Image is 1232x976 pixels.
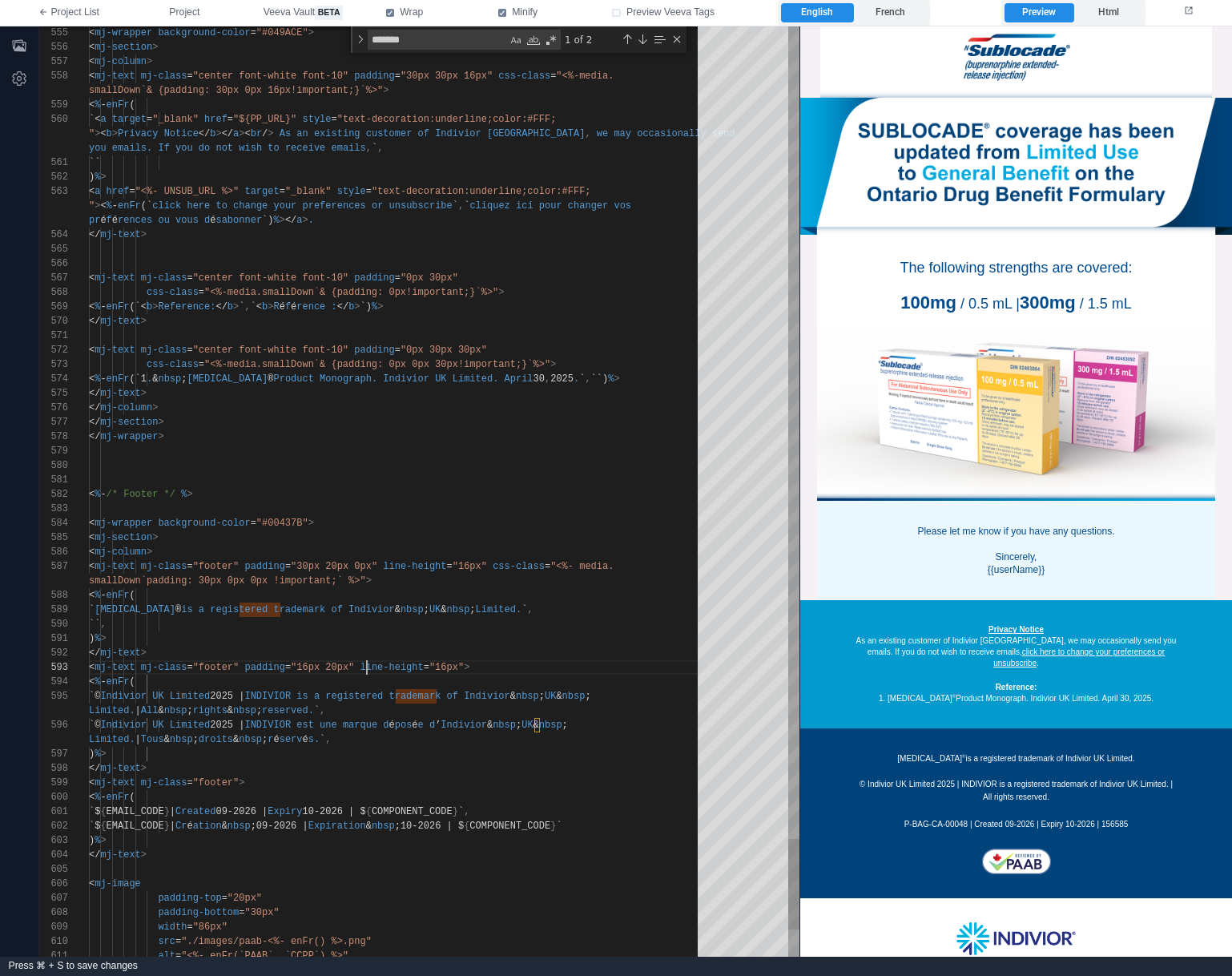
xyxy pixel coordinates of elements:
[39,54,68,69] div: 557
[39,26,68,40] div: 555
[505,373,533,385] span: April
[377,85,383,96] span: "
[89,489,95,500] span: <
[285,186,332,197] span: "_blank"
[372,186,591,197] span: "text-decoration:underline;color:#FFF;
[210,215,215,226] span: é
[158,301,215,313] span: Reference:
[800,26,1232,957] iframe: preview
[233,301,239,313] span: >
[377,301,383,313] span: >
[152,200,181,212] span: click
[285,301,291,313] span: f
[498,71,550,82] span: css-class
[89,316,100,327] span: </
[585,373,590,385] span: ,
[100,431,158,442] span: mj-wrapper
[193,621,364,641] a: click here to change your preferences or unsubscribe
[188,599,244,607] a: Privacy Notice
[147,373,152,385] span: .
[39,444,68,458] div: 579
[100,114,106,125] span: a
[400,6,423,20] span: Wrap
[533,373,545,385] span: 30
[614,128,631,139] span: may
[89,186,95,197] span: <
[550,373,574,385] span: 2025
[89,272,95,284] span: <
[348,301,354,313] span: b
[251,128,262,139] span: br
[187,71,192,82] span: =
[39,242,68,256] div: 565
[100,171,106,183] span: >
[95,489,100,500] span: %
[332,114,337,125] span: =
[418,128,429,139] span: of
[158,373,181,385] span: nbsp
[141,200,152,212] span: (`
[262,215,273,226] span: `)
[1005,3,1073,22] label: Preview
[95,99,100,111] span: %
[574,373,579,385] span: .
[568,200,608,212] span: changer
[39,430,68,444] div: 578
[233,128,239,139] span: a
[39,343,68,357] div: 572
[141,71,187,82] span: mj-class
[135,186,240,197] span: "<%- UNSUB_URL %>"
[353,26,368,53] div: Toggle Replace
[100,128,106,139] span: <
[550,359,556,370] span: >
[579,373,585,385] span: `
[39,473,68,487] div: 581
[193,345,348,356] span: "center font-white font-10"
[39,314,68,329] div: 570
[187,373,268,385] span: [MEDICAL_DATA]
[100,402,152,413] span: mj-column
[89,128,95,139] span: "
[268,143,279,154] span: to
[169,6,199,20] span: Project
[239,301,244,313] span: `
[314,128,360,139] span: existing
[453,373,499,385] span: Limited.
[141,388,147,399] span: >
[39,112,68,127] div: 560
[89,431,100,442] span: </
[337,114,557,125] span: "text-decoration:underline;color:#FFF;
[89,171,95,183] span: )
[39,69,68,83] div: 558
[256,27,308,38] span: "#049ACE"
[264,6,343,20] span: Veeva Vault
[280,186,285,197] span: =
[251,301,262,313] span: `<
[855,3,927,22] label: French
[199,128,210,139] span: </
[354,272,394,284] span: padding
[107,301,130,313] span: enFr
[39,401,68,415] div: 576
[25,232,408,250] div: The following strengths are covered:
[244,128,250,139] span: <
[273,215,279,226] span: %
[268,373,273,385] span: ®
[147,359,199,370] span: css-class
[296,128,308,139] span: an
[89,373,95,385] span: <
[100,301,106,313] span: -
[118,200,141,212] span: enFr
[210,128,215,139] span: b
[401,272,458,284] span: "0px 30px"
[525,32,542,48] div: Match Whole Word (⌥⌘W)
[39,228,68,242] div: 564
[636,33,649,46] div: Next Match (Enter)
[383,85,389,96] span: >
[147,287,199,298] span: css-class
[545,373,550,385] span: ,
[100,99,106,111] span: -
[395,272,401,284] span: =
[89,417,100,428] span: </
[372,301,377,313] span: %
